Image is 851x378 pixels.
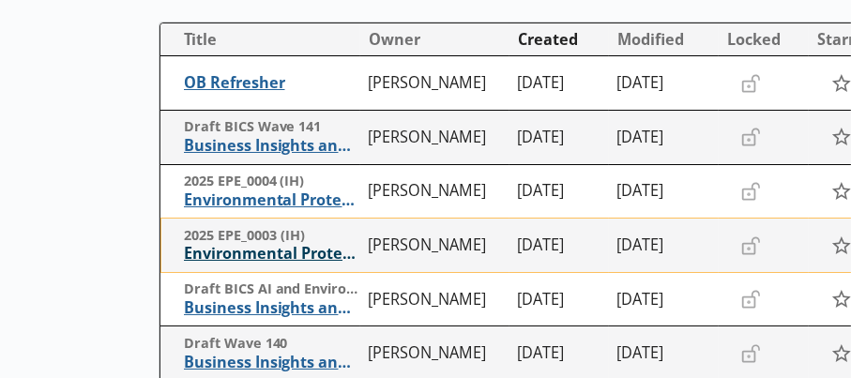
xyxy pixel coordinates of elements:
[609,56,719,111] td: [DATE]
[720,24,808,54] button: Locked
[510,24,608,54] button: Created
[610,24,718,54] button: Modified
[184,227,359,245] span: 2025 EPE_0003 (IH)
[609,272,719,326] td: [DATE]
[360,219,509,273] td: [PERSON_NAME]
[168,24,358,54] button: Title
[184,298,359,318] span: Business Insights and Conditions Survey (BICS)
[184,244,359,264] span: Environmental Protection Expenditure
[609,164,719,219] td: [DATE]
[184,136,359,156] span: Business Insights and Conditions Survey (BICS)
[509,272,609,326] td: [DATE]
[609,111,719,165] td: [DATE]
[184,280,359,298] span: Draft BICS AI and Environment questions
[360,111,509,165] td: [PERSON_NAME]
[360,272,509,326] td: [PERSON_NAME]
[509,111,609,165] td: [DATE]
[361,24,509,54] button: Owner
[509,219,609,273] td: [DATE]
[184,118,359,136] span: Draft BICS Wave 141
[184,173,359,190] span: 2025 EPE_0004 (IH)
[509,164,609,219] td: [DATE]
[509,56,609,111] td: [DATE]
[184,353,359,372] span: Business Insights and Conditions Survey (BICS)
[609,219,719,273] td: [DATE]
[360,56,509,111] td: [PERSON_NAME]
[184,190,359,210] span: Environmental Protection Expenditure
[360,164,509,219] td: [PERSON_NAME]
[184,73,359,93] span: OB Refresher
[184,335,359,353] span: Draft Wave 140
